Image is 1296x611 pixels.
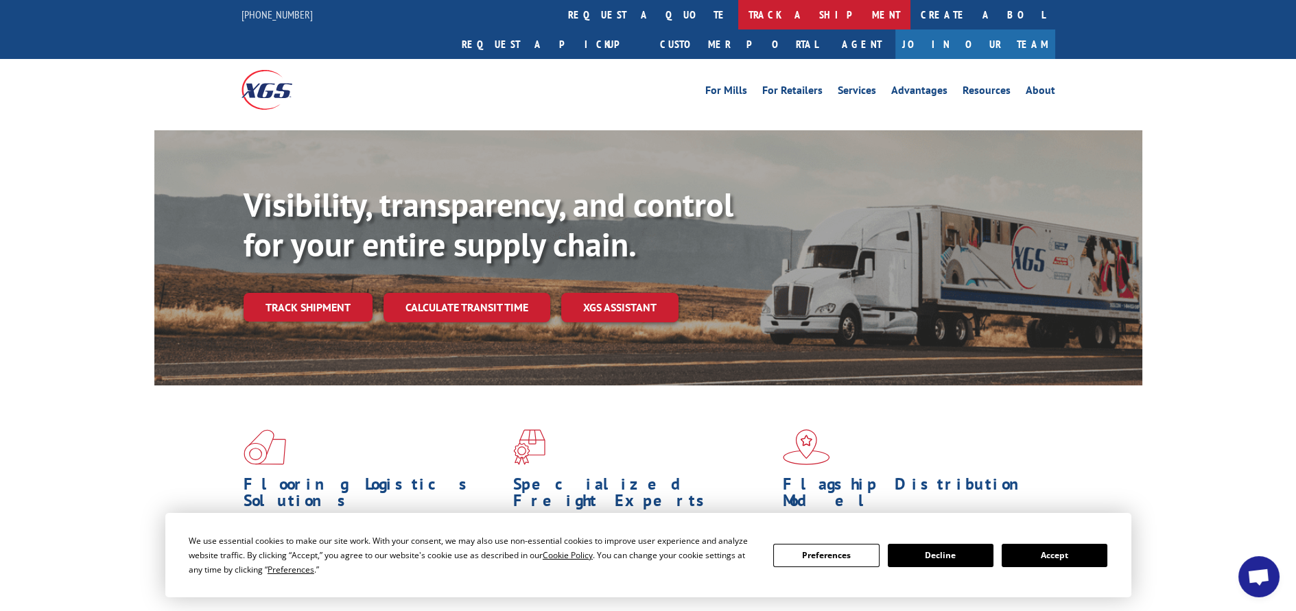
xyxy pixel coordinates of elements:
a: Join Our Team [895,29,1055,59]
span: Cookie Policy [543,549,593,561]
span: Preferences [268,564,314,575]
a: Resources [963,85,1011,100]
a: For Retailers [762,85,823,100]
button: Preferences [773,544,879,567]
button: Decline [888,544,993,567]
button: Accept [1002,544,1107,567]
div: Cookie Consent Prompt [165,513,1131,597]
div: Open chat [1238,556,1280,597]
a: Customer Portal [650,29,828,59]
a: [PHONE_NUMBER] [241,8,313,21]
img: xgs-icon-focused-on-flooring-red [513,429,545,465]
a: Track shipment [244,293,373,322]
a: Advantages [891,85,947,100]
img: xgs-icon-total-supply-chain-intelligence-red [244,429,286,465]
h1: Flagship Distribution Model [783,476,1042,516]
h1: Specialized Freight Experts [513,476,773,516]
b: Visibility, transparency, and control for your entire supply chain. [244,183,733,265]
a: Services [838,85,876,100]
a: About [1026,85,1055,100]
a: Calculate transit time [384,293,550,322]
div: We use essential cookies to make our site work. With your consent, we may also use non-essential ... [189,534,757,577]
img: xgs-icon-flagship-distribution-model-red [783,429,830,465]
h1: Flooring Logistics Solutions [244,476,503,516]
a: Agent [828,29,895,59]
a: Request a pickup [451,29,650,59]
a: For Mills [705,85,747,100]
a: XGS ASSISTANT [561,293,679,322]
